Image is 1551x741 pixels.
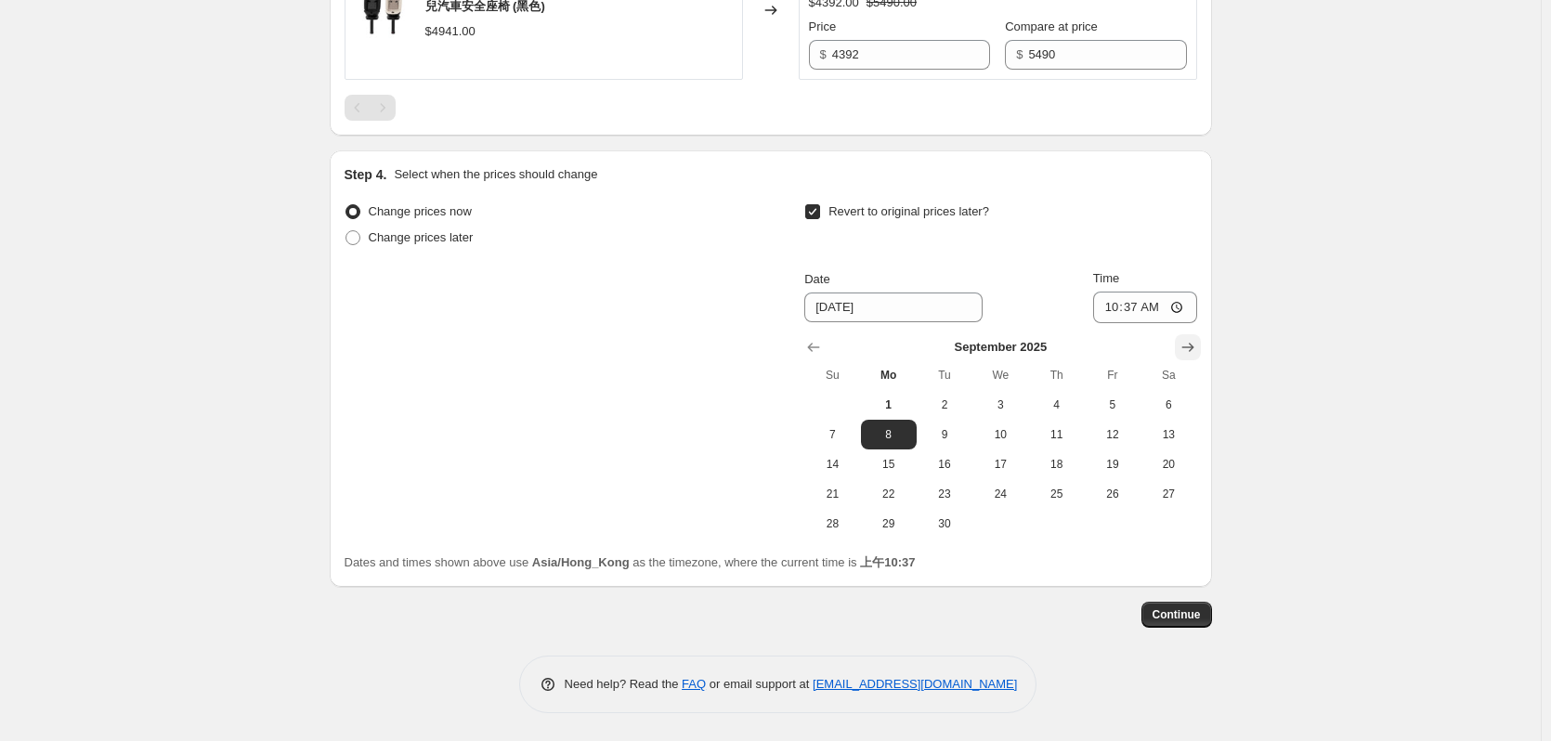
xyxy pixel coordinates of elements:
span: Tu [924,368,965,383]
span: $ [820,47,827,61]
button: Monday September 8 2025 [861,420,917,449]
span: Fr [1092,368,1133,383]
span: $ [1016,47,1023,61]
span: 26 [1092,487,1133,501]
span: Continue [1153,607,1201,622]
button: Show next month, October 2025 [1175,334,1201,360]
span: 10 [980,427,1021,442]
span: Change prices now [369,204,472,218]
button: Tuesday September 23 2025 [917,479,972,509]
button: Today Monday September 1 2025 [861,390,917,420]
span: 25 [1036,487,1076,501]
button: Saturday September 13 2025 [1140,420,1196,449]
h2: Step 4. [345,165,387,184]
th: Monday [861,360,917,390]
button: Wednesday September 3 2025 [972,390,1028,420]
button: Thursday September 25 2025 [1028,479,1084,509]
span: 22 [868,487,909,501]
span: 29 [868,516,909,531]
span: 13 [1148,427,1189,442]
button: Friday September 26 2025 [1085,479,1140,509]
button: Thursday September 11 2025 [1028,420,1084,449]
span: 3 [980,397,1021,412]
span: Sa [1148,368,1189,383]
button: Tuesday September 16 2025 [917,449,972,479]
button: Sunday September 7 2025 [804,420,860,449]
button: Continue [1141,602,1212,628]
span: 6 [1148,397,1189,412]
b: Asia/Hong_Kong [532,555,630,569]
th: Saturday [1140,360,1196,390]
span: Price [809,19,837,33]
span: Compare at price [1005,19,1098,33]
button: Friday September 12 2025 [1085,420,1140,449]
th: Tuesday [917,360,972,390]
span: 18 [1036,457,1076,472]
span: 24 [980,487,1021,501]
span: Dates and times shown above use as the timezone, where the current time is [345,555,916,569]
button: Monday September 29 2025 [861,509,917,539]
button: Saturday September 27 2025 [1140,479,1196,509]
span: 14 [812,457,853,472]
span: 27 [1148,487,1189,501]
span: 5 [1092,397,1133,412]
span: 16 [924,457,965,472]
span: 9 [924,427,965,442]
button: Friday September 19 2025 [1085,449,1140,479]
button: Monday September 15 2025 [861,449,917,479]
span: 19 [1092,457,1133,472]
input: 9/1/2025 [804,292,983,322]
button: Tuesday September 2 2025 [917,390,972,420]
p: Select when the prices should change [394,165,597,184]
div: $4941.00 [425,22,476,41]
span: Revert to original prices later? [828,204,989,218]
button: Sunday September 14 2025 [804,449,860,479]
a: [EMAIL_ADDRESS][DOMAIN_NAME] [813,677,1017,691]
th: Thursday [1028,360,1084,390]
span: 30 [924,516,965,531]
span: 17 [980,457,1021,472]
b: 上午10:37 [860,555,915,569]
button: Friday September 5 2025 [1085,390,1140,420]
button: Saturday September 6 2025 [1140,390,1196,420]
span: 1 [868,397,909,412]
a: FAQ [682,677,706,691]
th: Friday [1085,360,1140,390]
span: 12 [1092,427,1133,442]
button: Thursday September 4 2025 [1028,390,1084,420]
button: Show previous month, August 2025 [801,334,827,360]
span: Th [1036,368,1076,383]
span: Change prices later [369,230,474,244]
span: 28 [812,516,853,531]
button: Sunday September 28 2025 [804,509,860,539]
button: Wednesday September 17 2025 [972,449,1028,479]
span: Time [1093,271,1119,285]
button: Tuesday September 30 2025 [917,509,972,539]
th: Wednesday [972,360,1028,390]
button: Sunday September 21 2025 [804,479,860,509]
span: 11 [1036,427,1076,442]
span: 23 [924,487,965,501]
th: Sunday [804,360,860,390]
span: Mo [868,368,909,383]
nav: Pagination [345,95,396,121]
button: Tuesday September 9 2025 [917,420,972,449]
span: 8 [868,427,909,442]
span: 2 [924,397,965,412]
span: 7 [812,427,853,442]
span: We [980,368,1021,383]
span: 4 [1036,397,1076,412]
button: Wednesday September 24 2025 [972,479,1028,509]
button: Thursday September 18 2025 [1028,449,1084,479]
button: Saturday September 20 2025 [1140,449,1196,479]
button: Monday September 22 2025 [861,479,917,509]
span: or email support at [706,677,813,691]
span: Su [812,368,853,383]
span: Date [804,272,829,286]
span: 15 [868,457,909,472]
span: Need help? Read the [565,677,683,691]
input: 12:00 [1093,292,1197,323]
span: 21 [812,487,853,501]
span: 20 [1148,457,1189,472]
button: Wednesday September 10 2025 [972,420,1028,449]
